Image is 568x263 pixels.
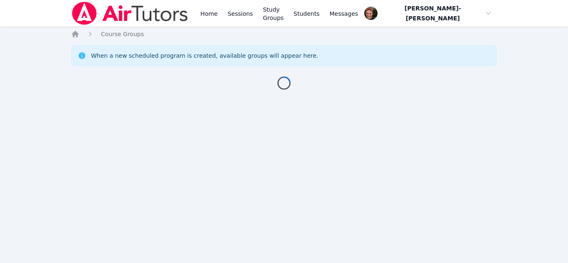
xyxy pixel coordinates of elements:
[101,30,144,38] a: Course Groups
[101,31,144,37] span: Course Groups
[91,52,319,60] div: When a new scheduled program is created, available groups will appear here.
[330,10,358,18] span: Messages
[71,30,497,38] nav: Breadcrumb
[71,2,189,25] img: Air Tutors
